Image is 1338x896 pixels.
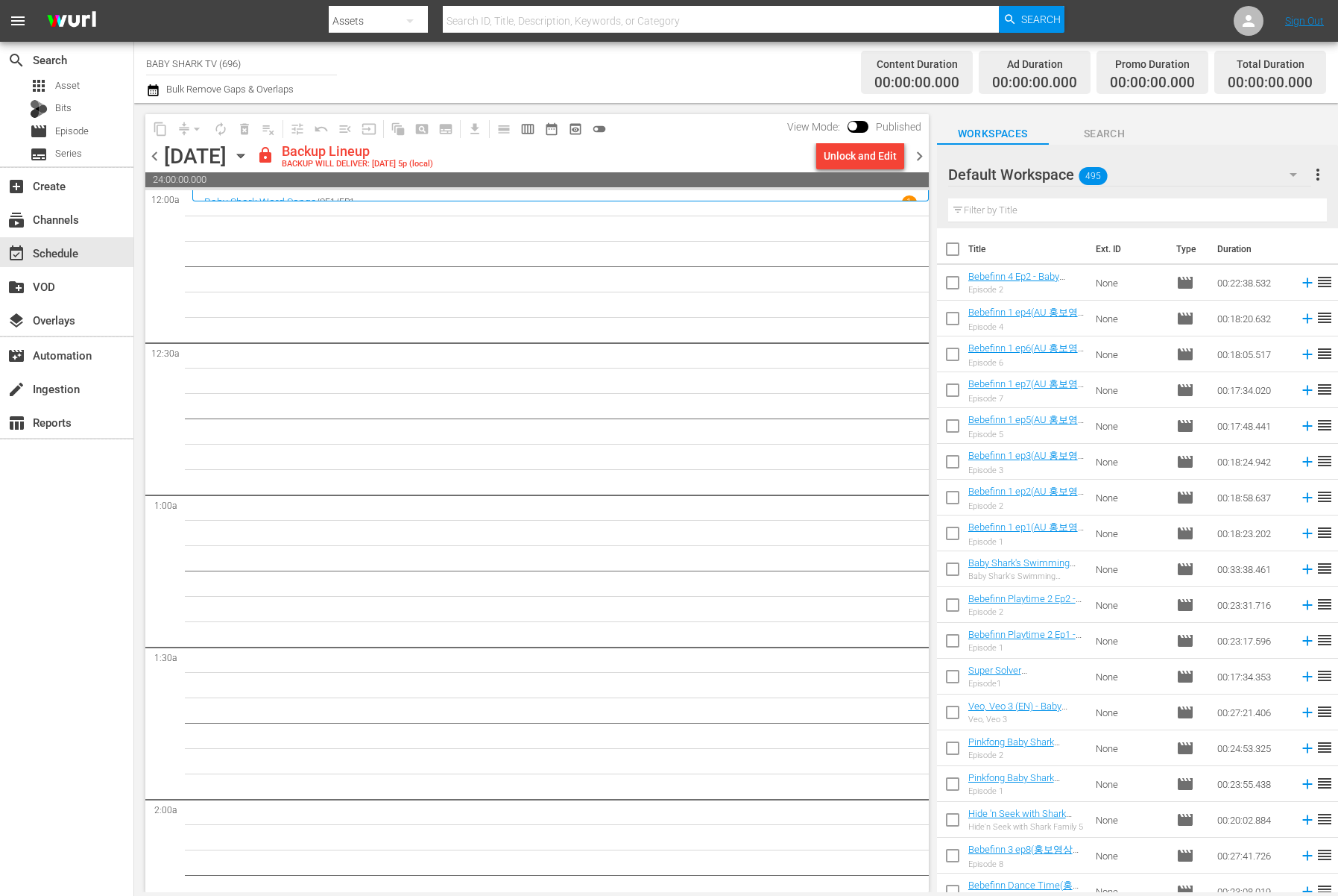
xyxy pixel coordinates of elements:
td: 00:27:21.406 [1211,695,1293,730]
span: 24:00:00.000 [145,172,929,187]
button: more_vert [1309,157,1327,192]
span: Bulk Remove Gaps & Overlaps [164,84,294,95]
svg: Add to Schedule [1299,275,1316,291]
div: Total Duration [1228,54,1313,75]
div: Ad Duration [992,54,1077,75]
a: Hide 'n Seek with Shark Family 5 - Baby Shark TV - TRC2 - 202507 [968,808,1078,842]
span: Published [868,121,929,133]
span: Episode [1176,704,1194,721]
div: Episode 2 [968,285,1084,295]
span: Day Calendar View [487,114,516,143]
div: Episode 6 [968,358,1084,368]
a: Bebefinn 1 ep1(AU 홍보영상 부착본) - Baby Shark TV - TRC2 - 202508 [968,521,1084,559]
a: Baby Shark's Swimming Lessons - Baby Shark TV - TRC2 - 202507 [968,557,1079,591]
div: Episode 1 [968,537,1084,547]
svg: Add to Schedule [1299,561,1316,577]
td: None [1090,587,1170,623]
span: Revert to Primary Episode [309,117,333,141]
div: Episode 3 [968,466,1084,475]
span: Episode [1176,345,1194,363]
div: Episode1 [968,679,1084,689]
span: reorder [1316,309,1334,327]
span: View Mode: [780,121,848,133]
span: Episode [1176,381,1194,399]
span: Episode [1176,274,1194,292]
td: 00:27:41.726 [1211,838,1293,874]
button: Search [999,6,1064,33]
span: reorder [1316,452,1334,470]
span: Series [30,145,48,163]
div: Promo Duration [1110,54,1195,75]
span: preview_outlined [568,122,583,137]
td: None [1090,444,1170,480]
a: Bebefinn 1 ep7(AU 홍보영상 부착본) - Baby Shark TV - TRC2 - 202508 [968,378,1084,416]
span: VOD [7,278,25,296]
td: 00:18:05.517 [1211,336,1293,372]
td: 00:17:48.441 [1211,408,1293,444]
div: Backup Lineup [282,143,433,160]
td: None [1090,730,1170,766]
a: Bebefinn 1 ep3(AU 홍보영상 부착본) - Baby Shark TV - TRC2 - 202508 [968,450,1084,487]
span: Download as CSV [458,114,487,143]
p: EP1 [339,197,355,207]
span: 00:00:00.000 [874,75,959,92]
span: Episode [1176,453,1194,471]
div: [DATE] [164,144,227,169]
div: Hide'n Seek with Shark Family 5 [968,822,1084,832]
td: None [1090,336,1170,372]
div: Baby Shark's Swimming Lessons [968,571,1084,581]
div: Veo, Veo 3 [968,715,1084,724]
div: Default Workspace [948,154,1312,195]
button: Unlock and Edit [816,142,904,169]
span: Remove Gaps & Overlaps [172,117,209,141]
span: View Backup [564,117,587,141]
td: None [1090,301,1170,336]
div: BACKUP WILL DELIVER: [DATE] 5p (local) [282,160,433,169]
div: Episode 5 [968,430,1084,439]
span: Episode [1176,524,1194,542]
svg: Add to Schedule [1299,382,1316,398]
span: Episode [1176,847,1194,865]
span: chevron_left [145,147,164,166]
span: Episode [1176,489,1194,507]
span: reorder [1316,273,1334,291]
svg: Add to Schedule [1299,597,1316,613]
td: None [1090,551,1170,587]
svg: Add to Schedule [1299,812,1316,828]
a: Pinkfong Baby Shark Storybook Ep2 - Baby Shark TV - TRC2 - 202507 [968,736,1082,770]
span: Asset [55,78,80,93]
span: Asset [30,77,48,95]
span: reorder [1316,595,1334,613]
a: Bebefinn 1 ep5(AU 홍보영상 부착본) - Baby Shark TV - TRC2 - 202508 [968,414,1084,451]
span: Episode [1176,811,1194,829]
a: Pinkfong Baby Shark Storybook Ep1 - Baby Shark TV - TRC2 - 202507 [968,772,1082,806]
span: Channels [7,211,25,229]
a: Bebefinn Playtime 2 Ep2 - Baby Shark TV - TRC2 - 202507 [968,593,1082,627]
span: lock [256,146,274,164]
td: 00:18:24.942 [1211,444,1293,480]
td: 00:33:38.461 [1211,551,1293,587]
a: Baby Shark Word Songs [204,196,316,208]
a: Bebefinn 1 ep2(AU 홍보영상 부착본) - Baby Shark TV - TRC2 - 202508 [968,486,1084,523]
td: None [1090,802,1170,838]
td: None [1090,408,1170,444]
span: Create Search Block [410,117,434,141]
span: Customize Events [280,114,309,143]
span: 24 hours Lineup View is OFF [587,117,611,141]
div: Episode 4 [968,322,1084,332]
th: Title [968,228,1088,270]
div: Episode 1 [968,643,1084,653]
span: 00:00:00.000 [1228,75,1313,92]
span: Episode [1176,560,1194,578]
div: Content Duration [874,54,959,75]
td: 00:18:20.632 [1211,301,1293,336]
span: Episode [1176,775,1194,793]
td: 00:23:55.438 [1211,766,1293,802]
span: Episode [1176,310,1194,328]
span: 00:00:00.000 [992,75,1077,92]
span: reorder [1316,380,1334,398]
div: Unlock and Edit [824,142,897,169]
span: Search [1021,6,1061,33]
span: 00:00:00.000 [1110,75,1195,92]
span: reorder [1316,739,1334,756]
